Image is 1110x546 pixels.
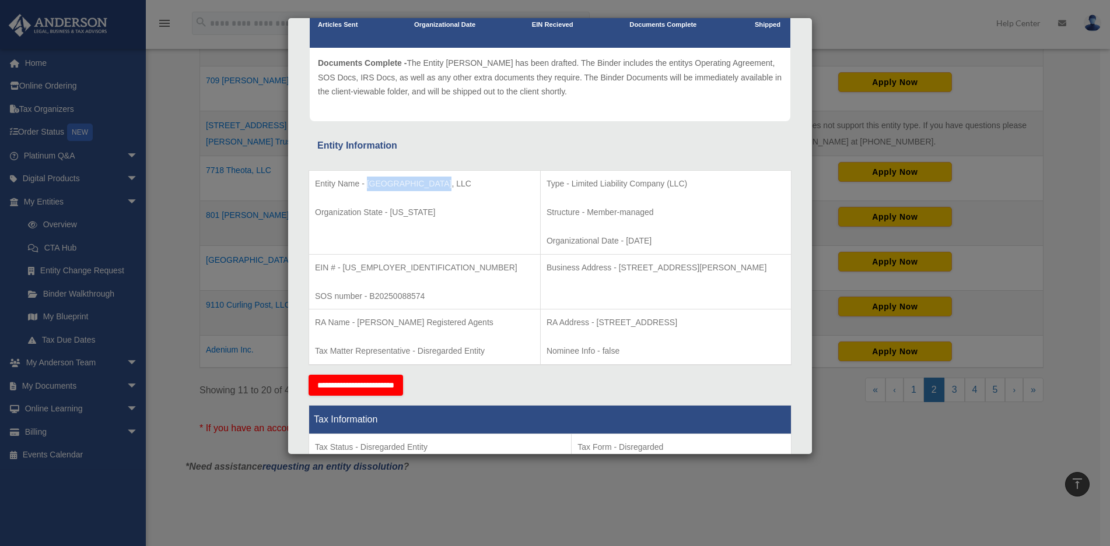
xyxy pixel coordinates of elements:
[414,19,475,31] p: Organizational Date
[315,260,534,275] p: EIN # - [US_EMPLOYER_IDENTIFICATION_NUMBER]
[315,205,534,220] p: Organization State - [US_STATE]
[317,138,783,154] div: Entity Information
[315,440,565,455] p: Tax Status - Disregarded Entity
[532,19,573,31] p: EIN Recieved
[309,434,572,520] td: Tax Period Type - Calendar Year
[318,58,407,68] span: Documents Complete -
[547,344,785,358] p: Nominee Info - false
[753,19,782,31] p: Shipped
[318,19,358,31] p: Articles Sent
[547,234,785,248] p: Organizational Date - [DATE]
[318,56,782,99] p: The Entity [PERSON_NAME] has been drafted. The Binder includes the entitys Operating Agreement, S...
[315,315,534,330] p: RA Name - [PERSON_NAME] Registered Agents
[315,177,534,191] p: Entity Name - [GEOGRAPHIC_DATA], LLC
[309,405,792,434] th: Tax Information
[547,260,785,275] p: Business Address - [STREET_ADDRESS][PERSON_NAME]
[547,177,785,191] p: Type - Limited Liability Company (LLC)
[547,205,785,220] p: Structure - Member-managed
[629,19,696,31] p: Documents Complete
[547,315,785,330] p: RA Address - [STREET_ADDRESS]
[315,344,534,358] p: Tax Matter Representative - Disregarded Entity
[315,289,534,304] p: SOS number - B20250088574
[577,440,785,455] p: Tax Form - Disregarded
